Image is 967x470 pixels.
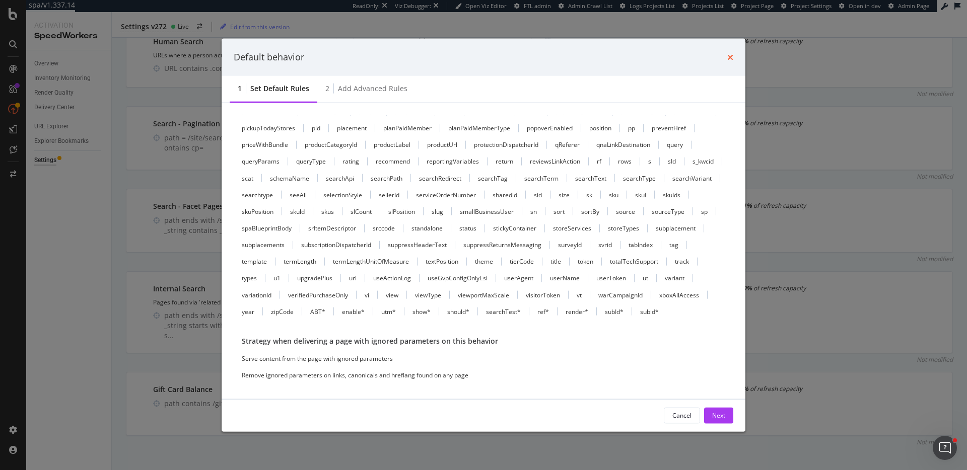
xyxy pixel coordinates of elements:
[668,157,676,166] div: sId
[359,107,378,116] div: partyId
[338,83,407,93] div: Add advanced rules
[349,274,357,282] div: url
[530,157,580,166] div: reviewsLinkAction
[427,140,457,149] div: productUrl
[242,290,271,299] div: variationId
[426,257,458,266] div: textPosition
[383,124,432,132] div: planPaidMember
[305,140,357,149] div: productCategoryId
[373,224,395,232] div: srccode
[610,257,658,266] div: totalTechSupport
[478,174,508,182] div: searchTag
[493,224,536,232] div: stickyContainer
[589,124,611,132] div: position
[526,290,560,299] div: visitorToken
[628,124,635,132] div: pp
[416,190,476,199] div: serviceOrderNumber
[527,124,573,132] div: popoverEnabled
[325,83,329,93] div: 2
[290,190,307,199] div: seeAll
[427,157,479,166] div: reportingVariables
[447,307,469,316] div: should*
[554,207,565,216] div: sort
[693,157,714,166] div: s_kwcid
[323,190,362,199] div: selectionStyle
[555,140,580,149] div: qReferer
[395,107,427,116] div: partyToken
[596,140,650,149] div: qnaLinkDestination
[463,241,541,249] div: suppressReturnsMessaging
[656,224,696,232] div: subplacement
[242,207,273,216] div: skuPosition
[388,207,415,216] div: slPosition
[242,257,267,266] div: template
[326,174,354,182] div: searchApi
[665,274,684,282] div: variant
[496,157,513,166] div: return
[559,190,570,199] div: size
[701,207,708,216] div: sp
[618,157,632,166] div: rows
[652,207,684,216] div: sourceType
[288,290,348,299] div: verifiedPurchaseOnly
[667,140,683,149] div: query
[672,411,692,420] div: Cancel
[419,174,461,182] div: searchRedirect
[553,224,591,232] div: storeServices
[242,371,468,379] div: Remove ignored parameters on links, canonicals and hreflang found on any page
[704,407,733,423] button: Next
[374,140,410,149] div: productLabel
[351,207,372,216] div: slCount
[609,190,618,199] div: sku
[308,224,356,232] div: srItemDescriptor
[648,157,651,166] div: s
[321,207,334,216] div: skus
[242,190,273,199] div: searchtype
[234,51,304,64] div: Default behavior
[664,407,700,423] button: Cancel
[712,411,725,420] div: Next
[672,174,712,182] div: searchVariant
[629,241,653,249] div: tabIndex
[238,83,242,93] div: 1
[365,290,369,299] div: vi
[504,274,533,282] div: userAgent
[550,257,561,266] div: title
[242,140,288,149] div: priceWithBundle
[242,107,290,116] div: paidMembership
[598,290,643,299] div: warCampaignId
[333,257,409,266] div: termLengthUnitOfMeasure
[475,257,493,266] div: theme
[459,224,476,232] div: status
[342,157,359,166] div: rating
[290,207,305,216] div: skuld
[273,274,281,282] div: u1
[460,207,514,216] div: smallBusinessUser
[306,107,342,116] div: parentOrigin
[550,274,580,282] div: userName
[415,290,441,299] div: viewType
[242,307,254,316] div: year
[523,107,539,116] div: paths
[669,241,678,249] div: tag
[623,174,656,182] div: searchType
[621,107,657,116] div: pdpRedesign
[428,274,488,282] div: useGvpConfigOnlyEsi
[486,307,521,316] div: searchTest*
[556,107,604,116] div: pdpConfiguration
[933,436,957,460] iframe: Intercom live chat
[242,354,393,363] div: Serve content from the page with ignored parameters
[566,307,588,316] div: render*
[663,190,680,199] div: skuIds
[643,274,648,282] div: ut
[242,224,292,232] div: spaBlueprintBody
[575,174,606,182] div: searchText
[474,140,538,149] div: protectionDispatcherId
[727,51,733,64] div: times
[674,107,708,116] div: persistState
[222,39,745,432] div: modal
[640,307,659,316] div: subid*
[301,241,371,249] div: subscriptionDispatcherId
[598,241,612,249] div: svrid
[448,124,510,132] div: planPaidMemberType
